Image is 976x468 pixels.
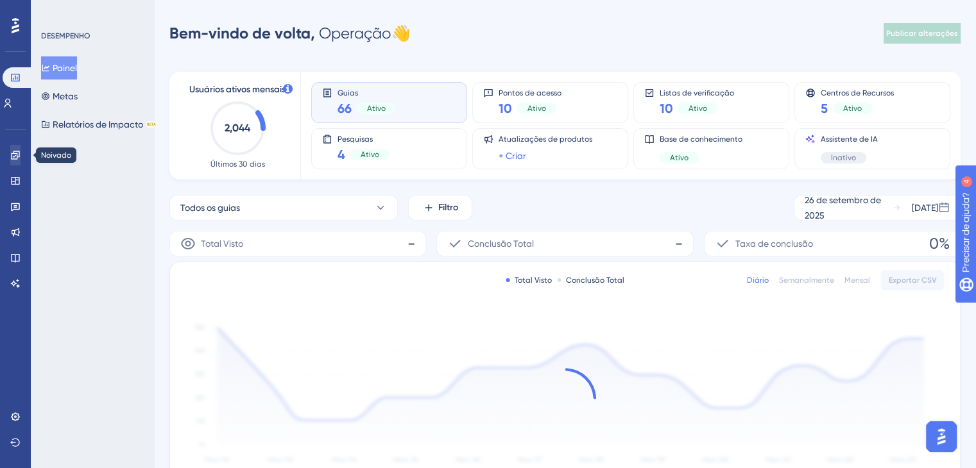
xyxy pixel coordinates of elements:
font: Listas de verificação [660,88,734,97]
font: Painel [53,63,77,73]
font: Operação [319,24,391,42]
font: 👋 [391,24,411,42]
font: Assistente de IA [821,135,878,144]
font: Ativo [367,104,386,113]
font: Ativo [670,153,689,162]
font: Todos os guias [180,203,240,213]
font: Ativo [689,104,707,113]
font: Diário [747,276,769,285]
font: Últimos 30 dias [210,160,265,169]
font: Bem-vindo de volta, [169,24,315,42]
font: Inativo [831,153,856,162]
font: Guias [338,88,358,97]
font: Relatórios de Impacto [53,119,143,130]
div: 4 [119,6,123,17]
font: - [407,235,415,253]
font: [DATE] [912,203,938,213]
font: Taxa de conclusão [735,238,813,249]
font: Conclusão Total [566,276,624,285]
font: + Criar [499,151,526,161]
font: Centros de Recursos [821,88,894,97]
button: Relatórios de ImpactoBETA [41,113,157,136]
font: Pesquisas [338,135,373,144]
font: Precisar de ajuda? [30,6,110,15]
font: Atualizações de produtos [499,135,592,144]
font: 66 [338,101,352,116]
font: BETA [147,122,156,126]
font: 0% [929,235,950,253]
font: Total Visto [201,238,243,249]
font: Usuários ativos mensais [189,84,286,95]
font: 10 [660,101,673,116]
font: Exportar CSV [889,276,937,285]
font: Ativo [361,150,379,159]
button: Painel [41,56,77,79]
text: 2,044 [225,122,251,134]
font: 5 [821,101,828,116]
font: Publicar alterações [886,29,958,38]
font: Ativo [843,104,862,113]
font: Metas [53,91,78,101]
font: DESEMPENHO [41,31,90,40]
font: 4 [338,147,345,162]
font: Semanalmente [779,276,834,285]
button: Exportar CSV [880,270,945,290]
button: Todos os guias [169,195,398,221]
font: Total Visto [515,276,552,285]
font: 10 [499,101,512,116]
font: Base de conhecimento [660,135,742,144]
font: Mensal [844,276,870,285]
font: 26 de setembro de 2025 [805,195,881,221]
font: Ativo [527,104,546,113]
font: - [675,235,683,253]
button: Publicar alterações [884,23,961,44]
font: Pontos de acesso [499,88,561,97]
button: Metas [41,85,78,108]
font: Filtro [438,202,458,213]
font: Conclusão Total [468,238,534,249]
iframe: Iniciador do Assistente de IA do UserGuiding [922,417,961,456]
button: Filtro [408,195,472,221]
